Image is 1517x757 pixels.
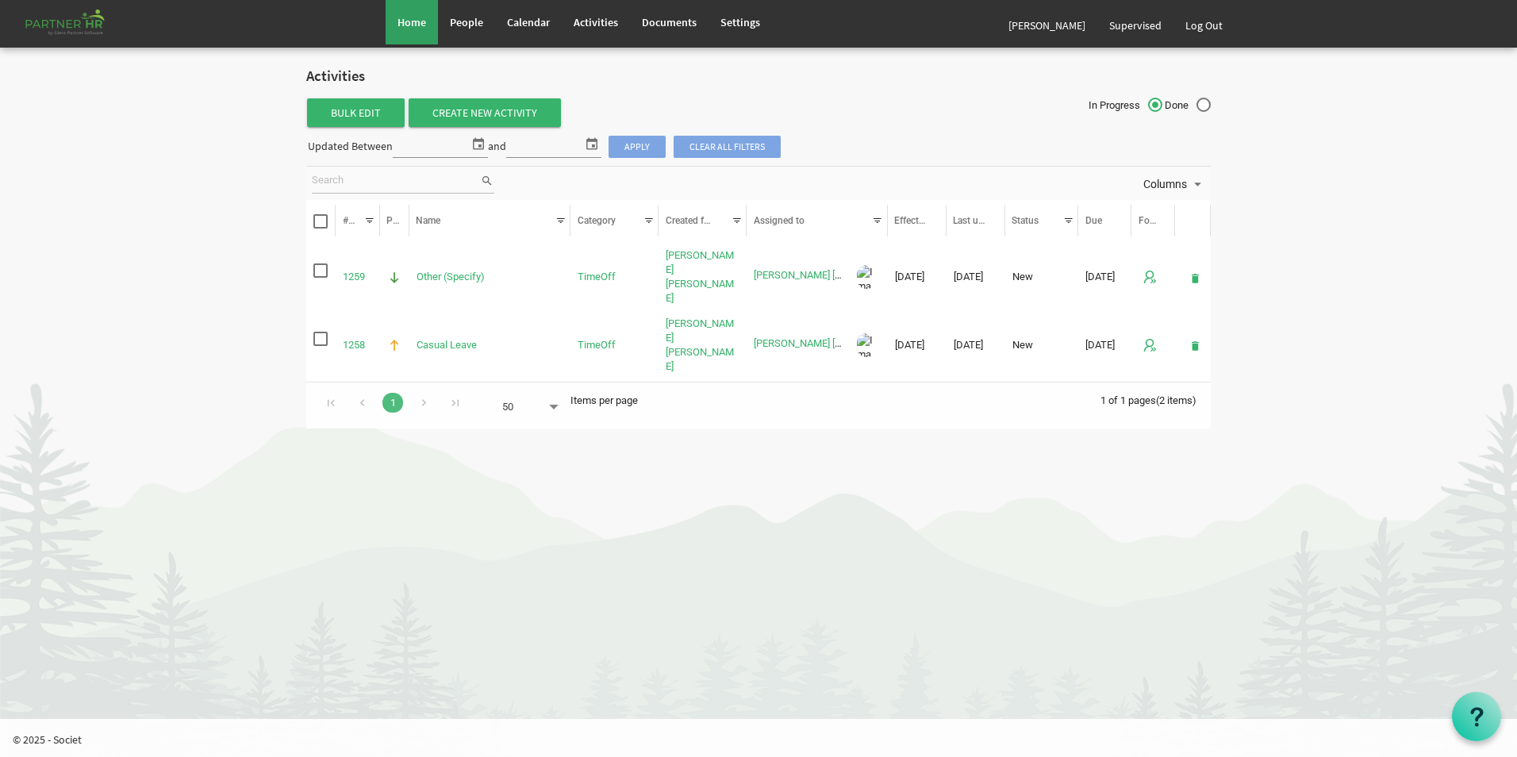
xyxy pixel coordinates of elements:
img: Start Following [1143,271,1156,283]
span: Follow [1139,215,1167,226]
a: [PERSON_NAME] [997,3,1097,48]
td: 11/28/2025 column header Effective [888,313,947,377]
a: Log Out [1173,3,1235,48]
td: is Command column column header [1175,246,1211,309]
span: People [450,15,483,29]
td: 10/6/2025 column header Last updated [947,246,1005,309]
img: Low Priority [387,271,401,285]
a: Create New Activity [409,98,561,127]
td: 1259 is template cell column header # [336,246,380,309]
span: Calendar [507,15,550,29]
a: [PERSON_NAME] [PERSON_NAME] [666,317,734,372]
td: is template cell column header P [380,246,409,309]
span: (2 items) [1156,394,1196,406]
td: checkbox [306,313,336,377]
td: Casual Leave is template cell column header Name [409,313,571,377]
div: 1 of 1 pages (2 items) [1100,382,1211,416]
img: Start Following [1143,339,1156,352]
span: Clear all filters [674,136,781,158]
span: search [480,172,494,190]
div: Go to last page [444,390,466,413]
span: Items per page [570,394,638,406]
img: Image [855,263,878,291]
span: Effective [894,215,931,226]
a: Casual Leave [417,339,477,351]
td: TimeOff is template cell column header Category [570,246,659,309]
span: Apply [609,136,666,158]
span: Documents [642,15,697,29]
a: 1259 [343,271,365,282]
td: New column header Status [1005,246,1079,309]
span: Status [1012,215,1039,226]
td: 11/27/2025 column header Effective [888,246,947,309]
span: In Progress [1089,98,1162,113]
a: Goto Page 1 [382,393,403,413]
td: 12/8/2025 column header Due [1078,313,1131,377]
td: Labanya Rekha Nayak is template cell column header Assigned to [747,246,888,309]
div: Go to first page [321,390,342,413]
a: Supervised [1097,3,1173,48]
p: © 2025 - Societ [13,732,1517,747]
span: Last updated [953,215,1008,226]
div: Go to previous page [351,390,373,413]
button: deleteAction [1183,266,1207,288]
td: checkbox [306,246,336,309]
td: TimeOff is template cell column header Category [570,313,659,377]
td: 10/6/2025 column header Last updated [947,313,1005,377]
img: Image [855,331,878,359]
span: Activities [574,15,618,29]
span: select [582,133,601,154]
input: Search [312,169,480,193]
td: is template cell column header Follow [1131,313,1176,377]
a: [PERSON_NAME] [PERSON_NAME] [754,337,908,349]
span: Columns [1142,175,1189,194]
button: Columns [1140,174,1208,194]
td: Labanya Rekha Nayak is template cell column header Created for [659,246,747,309]
a: [PERSON_NAME] [PERSON_NAME] [666,249,734,304]
span: Created for [666,215,712,226]
td: 1258 is template cell column header # [336,313,380,377]
div: Search [309,167,497,200]
img: Medium Priority [387,338,401,352]
span: Name [416,215,440,226]
span: Settings [720,15,760,29]
span: Bulk Edit [307,98,405,127]
span: Due [1085,215,1102,226]
a: 1258 [343,339,365,351]
a: TimeOff [578,339,616,351]
th: Select Rows for Bulk Edit [306,205,336,236]
span: Supervised [1109,18,1162,33]
div: Updated Between and [306,133,782,161]
td: is template cell column header P [380,313,409,377]
a: TimeOff [578,271,616,282]
span: Category [578,215,616,226]
td: is Command column column header [1175,313,1211,377]
button: deleteAction [1183,334,1207,356]
h2: Activities [306,68,1211,85]
td: Labanya Rekha Nayak is template cell column header Created for [659,313,747,377]
a: [PERSON_NAME] [PERSON_NAME] [754,269,908,281]
td: 12/4/2025 column header Due [1078,246,1131,309]
td: Other (Specify) is template cell column header Name [409,246,571,309]
span: # [343,215,355,226]
div: Go to next page [413,390,435,413]
div: Columns [1140,167,1208,200]
span: Assigned to [754,215,805,226]
span: P [386,215,400,226]
span: 1 of 1 pages [1100,394,1156,406]
td: is template cell column header Follow [1131,246,1176,309]
td: Labanya Rekha Nayak is template cell column header Assigned to [747,313,888,377]
span: select [469,133,488,154]
span: Done [1165,98,1211,113]
a: Other (Specify) [417,271,485,282]
span: Home [397,15,426,29]
td: New column header Status [1005,313,1079,377]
